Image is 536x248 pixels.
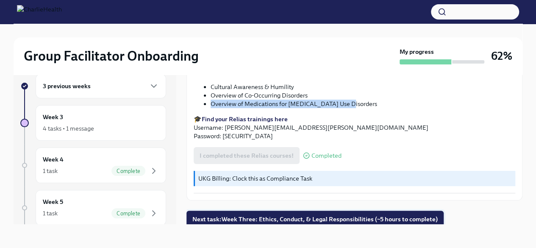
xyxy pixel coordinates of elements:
[36,74,166,98] div: 3 previous weeks
[198,174,512,183] p: UKG Billing: Clock this as Compliance Task
[20,190,166,226] a: Week 51 taskComplete
[20,148,166,183] a: Week 41 taskComplete
[400,47,434,56] strong: My progress
[186,211,444,228] button: Next task:Week Three: Ethics, Conduct, & Legal Responsibilities (~5 hours to complete)
[43,155,64,164] h6: Week 4
[111,168,145,174] span: Complete
[111,210,145,217] span: Complete
[24,47,199,64] h2: Group Facilitator Onboarding
[202,115,288,123] a: Find your Relias trainings here
[491,48,512,64] h3: 62%
[20,105,166,141] a: Week 34 tasks • 1 message
[43,81,91,91] h6: 3 previous weeks
[211,100,515,108] li: Overview of Medications for [MEDICAL_DATA] Use Disorders
[43,209,58,217] div: 1 task
[17,5,62,19] img: CharlieHealth
[43,167,58,175] div: 1 task
[311,153,342,159] span: Completed
[43,124,94,133] div: 4 tasks • 1 message
[43,197,63,206] h6: Week 5
[194,115,515,140] p: 🎓 Username: [PERSON_NAME][EMAIL_ADDRESS][PERSON_NAME][DOMAIN_NAME] Password: [SECURITY_DATA]
[192,215,438,223] span: Next task : Week Three: Ethics, Conduct, & Legal Responsibilities (~5 hours to complete)
[43,112,63,122] h6: Week 3
[211,83,515,91] li: Cultural Awareness & Humility
[211,91,515,100] li: Overview of Co-Occurring Disorders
